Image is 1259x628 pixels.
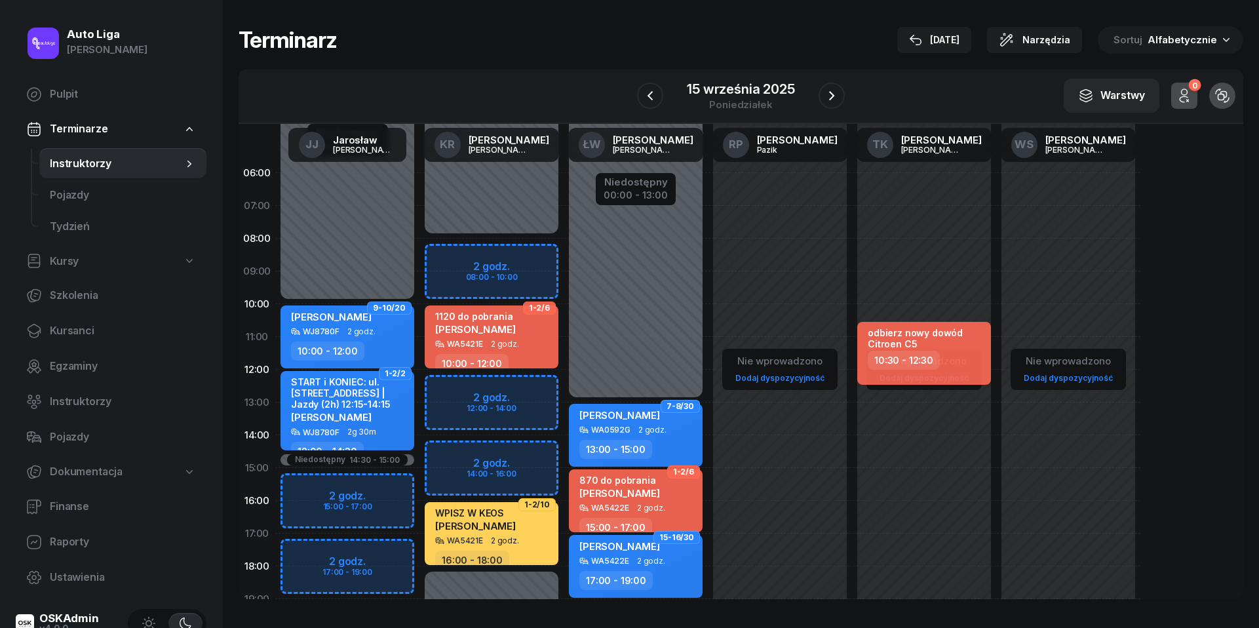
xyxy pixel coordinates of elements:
div: 10:00 - 12:00 [435,354,509,373]
button: Niedostępny00:00 - 13:00 [604,174,668,203]
span: 2 godz. [637,557,665,566]
button: Nie wprowadzonoDodaj dyspozycyjność [730,350,830,389]
a: Kursy [16,246,206,277]
div: WJ8780F [303,428,339,437]
a: JJJarosław[PERSON_NAME] [288,128,406,162]
div: 1120 do pobrania [435,311,516,322]
div: 13:00 [239,386,275,419]
div: 16:00 - 18:00 [435,551,509,570]
div: 14:30 - 15:00 [349,456,400,464]
a: Terminarze [16,114,206,144]
div: 17:00 - 19:00 [579,571,653,590]
div: START i KONIEC: ul. [STREET_ADDRESS] | Jazdy (2h) 12:15-14:15 [291,376,406,410]
span: Kursy [50,253,79,270]
a: Dodaj dyspozycyjność [1018,370,1118,385]
button: Sortuj Alfabetycznie [1098,26,1243,54]
div: Auto Liga [67,29,147,40]
span: Terminarze [50,121,107,138]
span: Sortuj [1114,31,1145,49]
span: Kursanci [50,323,196,340]
a: WS[PERSON_NAME][PERSON_NAME] [1001,128,1136,162]
span: Szkolenia [50,287,196,304]
span: JJ [305,139,319,150]
div: Pazik [757,146,820,154]
span: 2 godz. [637,503,665,513]
span: Ustawienia [50,569,196,586]
span: 1-2/6 [673,471,694,473]
a: Instruktorzy [16,386,206,418]
div: 15:00 [239,452,275,484]
div: [PERSON_NAME] [901,146,964,154]
span: Finanse [50,498,196,515]
div: [PERSON_NAME] [613,146,676,154]
div: 12:00 - 14:30 [291,442,364,461]
div: [PERSON_NAME] [613,135,693,145]
div: Nie wprowadzono [1018,353,1118,370]
div: poniedziałek [687,100,794,109]
div: Warstwy [1078,87,1145,104]
span: Egzaminy [50,358,196,375]
div: Jarosław [333,135,396,145]
button: Narzędzia [987,27,1082,53]
div: [PERSON_NAME] [333,146,396,154]
a: Finanse [16,491,206,522]
div: [PERSON_NAME] [1045,146,1108,154]
div: 10:30 - 12:30 [868,351,940,370]
span: 1-2/2 [385,372,406,375]
span: 7-8/30 [667,405,694,408]
div: [DATE] [909,32,959,48]
span: Pulpit [50,86,196,103]
span: Instruktorzy [50,393,196,410]
div: 17:00 [239,517,275,550]
div: [PERSON_NAME] [469,135,549,145]
a: Pulpit [16,79,206,110]
div: [PERSON_NAME] [1045,135,1126,145]
div: 15 września 2025 [687,83,794,96]
div: odbierz nowy dowód Citroen C5 [868,327,983,349]
span: [PERSON_NAME] [291,411,372,423]
div: 11:00 [239,321,275,353]
div: [PERSON_NAME] [67,41,147,58]
div: WA5422E [591,557,629,565]
span: Tydzień [50,218,196,235]
a: KR[PERSON_NAME][PERSON_NAME] [424,128,560,162]
a: Instruktorzy [39,148,206,180]
span: Narzędzia [1022,32,1070,48]
div: 08:00 [239,222,275,255]
div: Niedostępny [295,456,345,464]
span: Raporty [50,534,196,551]
a: Szkolenia [16,280,206,311]
a: Pojazdy [39,180,206,211]
span: [PERSON_NAME] [579,540,660,553]
div: WA5421E [447,536,483,545]
div: WA5421E [447,340,483,348]
button: Niedostępny14:30 - 15:00 [295,456,400,464]
a: Egzaminy [16,351,206,382]
button: Warstwy [1064,79,1159,113]
div: 06:00 [239,157,275,189]
div: 10:00 [239,288,275,321]
button: [DATE] [897,27,971,53]
a: Ustawienia [16,562,206,593]
a: ŁW[PERSON_NAME][PERSON_NAME] [568,128,704,162]
span: RP [729,139,743,150]
span: 2 godz. [491,536,519,545]
div: WJ8780F [303,327,339,336]
span: 2 godz. [638,425,667,435]
span: 2g 30m [347,427,376,437]
a: Kursanci [16,315,206,347]
a: Raporty [16,526,206,558]
span: ŁW [583,139,601,150]
div: 13:00 - 15:00 [579,440,652,459]
span: 1-2/6 [529,307,550,309]
span: Pojazdy [50,187,196,204]
h1: Terminarz [239,28,337,52]
span: [PERSON_NAME] [579,409,660,422]
span: Dokumentacja [50,463,123,481]
span: [PERSON_NAME] [435,520,516,532]
span: Alfabetycznie [1148,33,1217,46]
div: WA5422E [591,503,629,512]
span: Instruktorzy [50,155,183,172]
div: 07:00 [239,189,275,222]
span: KR [440,139,455,150]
